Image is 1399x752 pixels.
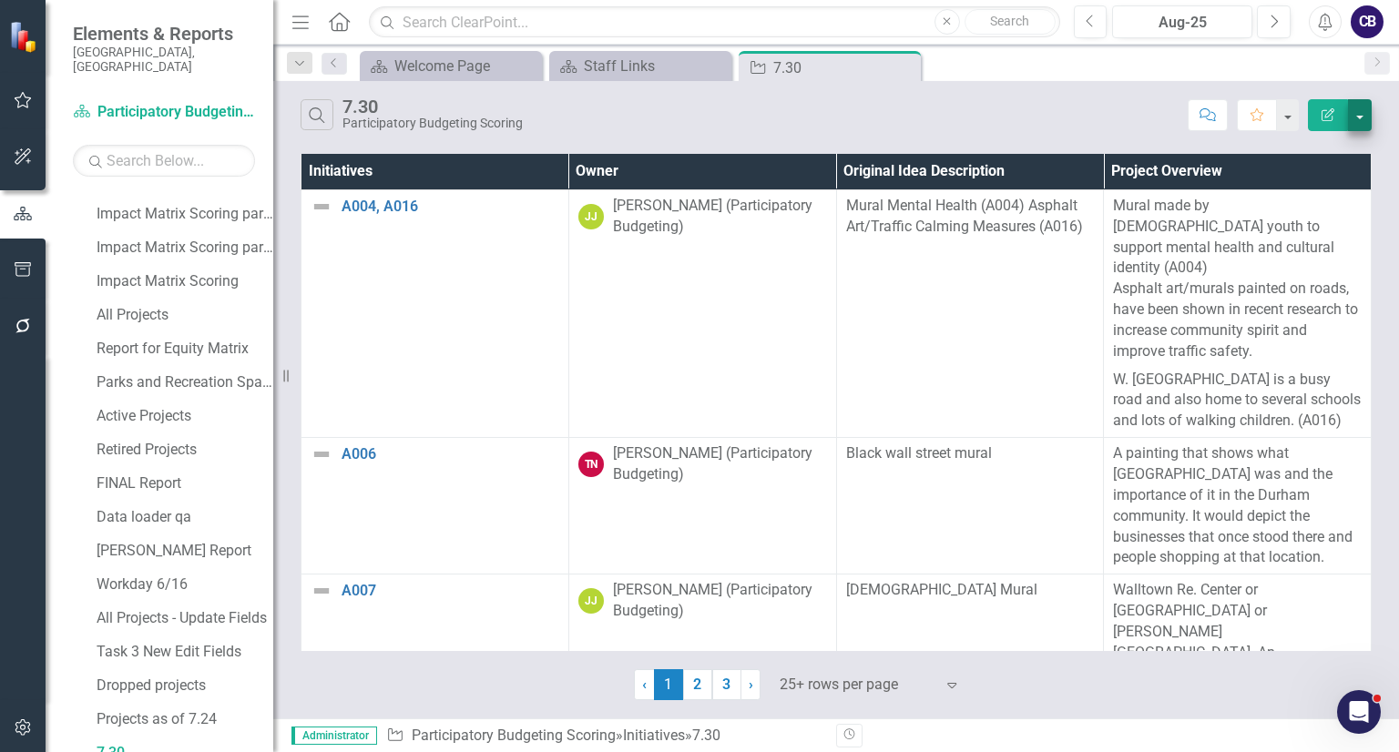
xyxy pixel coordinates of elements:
span: Mural Mental Health (A004) Asphalt Art/Traffic Calming Measures (A016) [846,197,1083,235]
span: ‹ [642,676,647,693]
div: 7.30 [692,727,720,744]
a: Data loader qa [92,503,273,532]
a: Parks and Recreation Spanish [92,368,273,397]
div: 7.30 [773,56,916,79]
p: A painting that shows what [GEOGRAPHIC_DATA] was and the importance of it in the Durham community... [1113,443,1362,568]
a: Report for Equity Matrix [92,334,273,363]
small: [GEOGRAPHIC_DATA], [GEOGRAPHIC_DATA] [73,45,255,75]
div: Staff Links [584,55,727,77]
span: 1 [654,669,683,700]
a: Initiatives [623,727,685,744]
a: FINAL Report [92,469,273,498]
div: Data loader qa [97,509,273,525]
a: A007 [342,583,559,599]
div: Retired Projects [97,442,273,458]
a: 3 [712,669,741,700]
span: Search [990,14,1029,28]
a: Retired Projects [92,435,273,464]
div: [PERSON_NAME] (Participatory Budgeting) [613,580,827,622]
img: Not Defined [311,580,332,602]
span: Black wall street mural [846,444,992,462]
input: Search Below... [73,145,255,177]
p: Walltown Re. Center or [GEOGRAPHIC_DATA] or [PERSON_NAME][GEOGRAPHIC_DATA]. An [DEMOGRAPHIC_DATA]... [1113,580,1362,726]
div: Impact Matrix Scoring [97,273,273,290]
a: Participatory Budgeting Scoring [73,102,255,123]
td: Double-Click to Edit [568,574,836,732]
td: Double-Click to Edit [1104,574,1372,732]
div: Aug-25 [1118,12,1246,34]
div: Active Projects [97,408,273,424]
td: Double-Click to Edit Right Click for Context Menu [301,189,569,437]
a: Participatory Budgeting Scoring [412,727,616,744]
div: TN [578,452,604,477]
iframe: Intercom live chat [1337,690,1381,734]
p: W. [GEOGRAPHIC_DATA] is a busy road and also home to several schools and lots of walking children... [1113,366,1362,432]
div: Report for Equity Matrix [97,340,273,357]
button: Aug-25 [1112,5,1252,38]
div: Welcome Page [394,55,537,77]
span: › [749,676,753,693]
div: JJ [578,204,604,229]
td: Double-Click to Edit [1104,189,1372,437]
div: [PERSON_NAME] (Participatory Budgeting) [613,443,827,485]
div: [PERSON_NAME] Report [97,543,273,559]
a: Dropped projects [92,671,273,700]
td: Double-Click to Edit [836,438,1104,574]
div: Parks and Recreation Spanish [97,374,273,391]
button: Search [965,9,1056,35]
div: » » [386,726,822,747]
td: Double-Click to Edit [836,574,1104,732]
a: Welcome Page [364,55,537,77]
div: Impact Matrix Scoring part 2 [97,239,273,256]
div: All Projects [97,307,273,323]
a: 2 [683,669,712,700]
img: ClearPoint Strategy [8,19,43,54]
td: Double-Click to Edit [568,438,836,574]
a: [PERSON_NAME] Report [92,536,273,565]
a: Task 3 New Edit Fields [92,637,273,666]
a: Impact Matrix Scoring part 3 - redistribute owners for A and B ones [92,199,273,229]
a: Projects as of 7.24 [92,705,273,734]
td: Double-Click to Edit [1104,438,1372,574]
span: Administrator [291,727,377,745]
span: Elements & Reports [73,23,255,45]
div: Dropped projects [97,677,273,694]
a: All Projects - Update Fields [92,604,273,633]
a: All Projects [92,300,273,330]
td: Double-Click to Edit Right Click for Context Menu [301,574,569,732]
a: A006 [342,446,559,462]
a: Active Projects [92,401,273,431]
button: CB [1351,5,1384,38]
td: Double-Click to Edit [568,189,836,437]
img: Not Defined [311,196,332,218]
input: Search ClearPoint... [369,6,1059,38]
div: [PERSON_NAME] (Participatory Budgeting) [613,196,827,238]
div: All Projects - Update Fields [97,610,273,626]
div: 7.30 [342,97,523,117]
span: [DEMOGRAPHIC_DATA] Mural [846,581,1037,598]
img: Not Defined [311,443,332,465]
div: Impact Matrix Scoring part 3 - redistribute owners for A and B ones [97,206,273,222]
div: Task 3 New Edit Fields [97,644,273,660]
div: JJ [578,588,604,614]
div: Projects as of 7.24 [97,711,273,727]
a: Impact Matrix Scoring [92,267,273,296]
a: Impact Matrix Scoring part 2 [92,233,273,262]
a: Staff Links [554,55,727,77]
td: Double-Click to Edit Right Click for Context Menu [301,438,569,574]
a: A004, A016 [342,198,559,215]
div: Workday 6/16 [97,576,273,593]
div: Participatory Budgeting Scoring [342,117,523,130]
a: Workday 6/16 [92,570,273,599]
div: FINAL Report [97,475,273,492]
td: Double-Click to Edit [836,189,1104,437]
p: Mural made by [DEMOGRAPHIC_DATA] youth to support mental health and cultural identity (A004) Asph... [1113,196,1362,366]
